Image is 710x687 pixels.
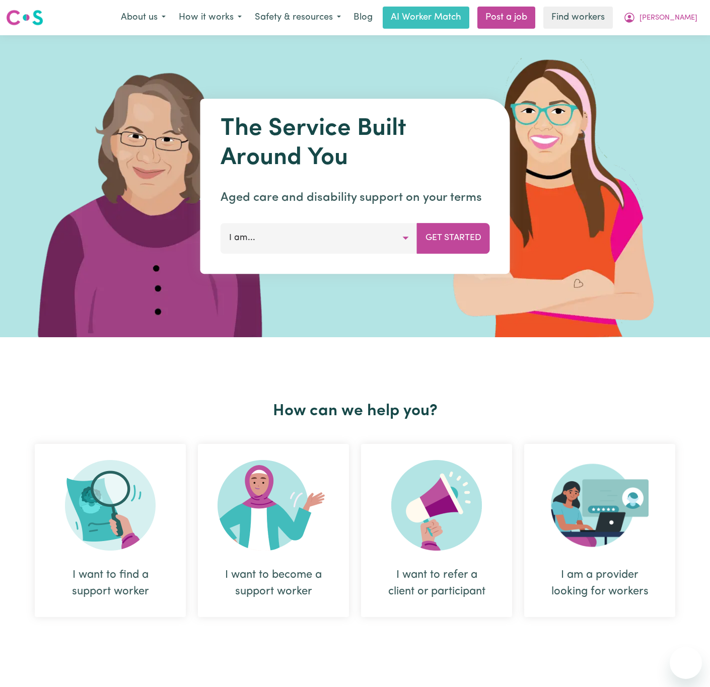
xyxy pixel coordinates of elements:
button: My Account [617,7,704,28]
img: Become Worker [218,460,329,551]
a: Find workers [543,7,613,29]
button: Safety & resources [248,7,347,28]
a: AI Worker Match [383,7,469,29]
img: Search [65,460,156,551]
a: Careseekers logo [6,6,43,29]
img: Careseekers logo [6,9,43,27]
p: Aged care and disability support on your terms [221,189,490,207]
div: I am a provider looking for workers [548,567,651,600]
button: Get Started [417,223,490,253]
img: Provider [551,460,649,551]
button: I am... [221,223,417,253]
a: Blog [347,7,379,29]
button: How it works [172,7,248,28]
span: [PERSON_NAME] [640,13,697,24]
div: I want to find a support worker [59,567,162,600]
iframe: Button to launch messaging window [670,647,702,679]
div: I am a provider looking for workers [524,444,675,617]
h1: The Service Built Around You [221,115,490,173]
div: I want to become a support worker [222,567,325,600]
img: Refer [391,460,482,551]
h2: How can we help you? [29,402,681,421]
div: I want to refer a client or participant [385,567,488,600]
div: I want to refer a client or participant [361,444,512,617]
div: I want to find a support worker [35,444,186,617]
button: About us [114,7,172,28]
div: I want to become a support worker [198,444,349,617]
a: Post a job [477,7,535,29]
